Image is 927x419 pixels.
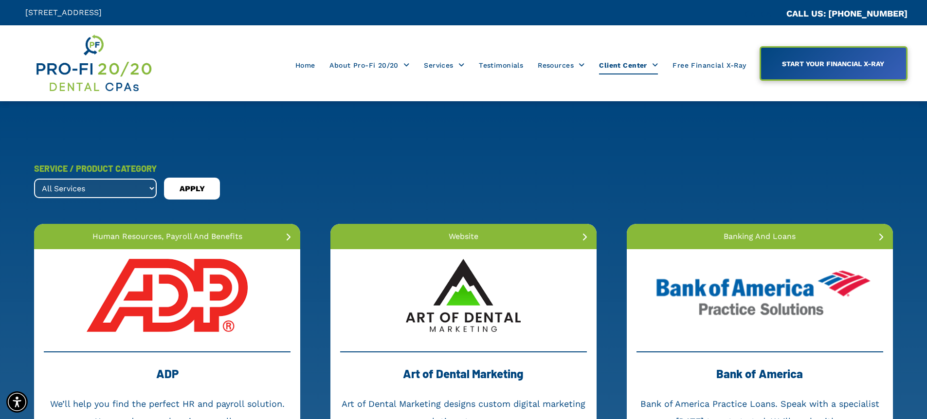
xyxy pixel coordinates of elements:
[530,56,592,74] a: Resources
[665,56,753,74] a: Free Financial X-Ray
[592,56,665,74] a: Client Center
[786,8,908,18] a: CALL US: [PHONE_NUMBER]
[779,55,888,73] span: START YOUR FINANCIAL X-RAY
[322,56,417,74] a: About Pro-Fi 20/20
[6,391,28,413] div: Accessibility Menu
[44,362,291,395] div: ADP
[636,362,883,395] div: Bank of America
[35,33,152,94] img: Get Dental CPA Consulting, Bookkeeping, & Bank Loans
[180,181,205,197] span: APPLY
[472,56,530,74] a: Testimonials
[25,8,102,17] span: [STREET_ADDRESS]
[340,362,587,395] div: Art of Dental Marketing
[760,46,908,81] a: START YOUR FINANCIAL X-RAY
[34,160,157,177] div: SERVICE / PRODUCT CATEGORY
[417,56,472,74] a: Services
[288,56,323,74] a: Home
[745,9,786,18] span: CA::CALLC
